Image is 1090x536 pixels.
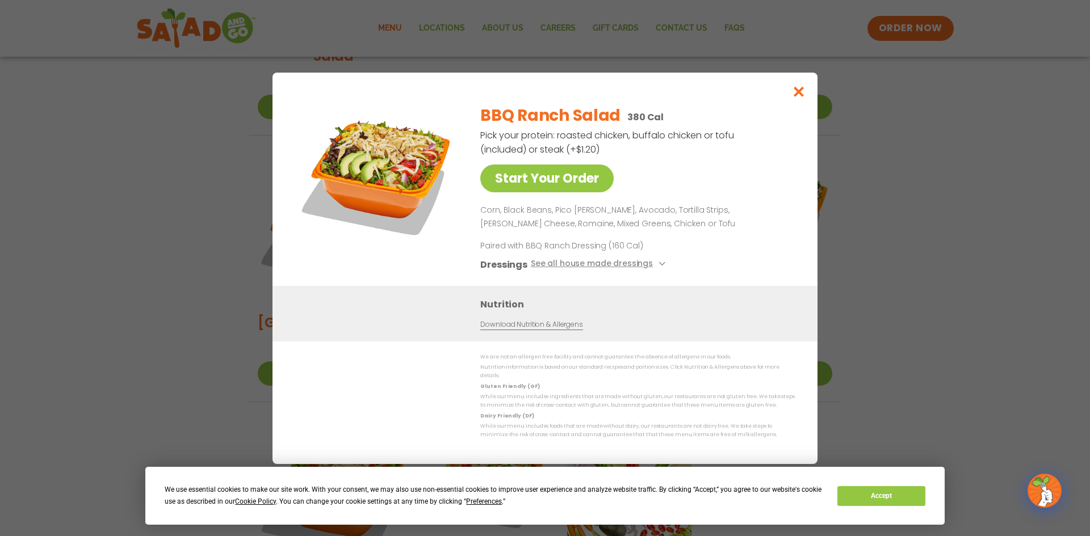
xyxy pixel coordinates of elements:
p: While our menu includes ingredients that are made without gluten, our restaurants are not gluten ... [480,392,795,410]
p: 380 Cal [627,110,664,124]
h2: BBQ Ranch Salad [480,104,621,128]
a: Download Nutrition & Allergens [480,319,582,330]
p: Corn, Black Beans, Pico [PERSON_NAME], Avocado, Tortilla Strips, [PERSON_NAME] Cheese, Romaine, M... [480,204,790,231]
a: Start Your Order [480,164,614,192]
div: Cookie Consent Prompt [145,467,945,525]
p: We are not an allergen free facility and cannot guarantee the absence of allergens in our foods. [480,353,795,361]
p: Nutrition information is based on our standard recipes and portion sizes. Click Nutrition & Aller... [480,363,795,381]
span: Cookie Policy [235,497,276,505]
h3: Nutrition [480,297,800,311]
button: Accept [837,486,925,506]
p: Paired with BBQ Ranch Dressing (160 Cal) [480,239,690,251]
strong: Dairy Friendly (DF) [480,412,534,419]
p: While our menu includes foods that are made without dairy, our restaurants are not dairy free. We... [480,422,795,440]
div: We use essential cookies to make our site work. With your consent, we may also use non-essential ... [165,484,824,508]
img: wpChatIcon [1029,475,1060,507]
p: Pick your protein: roasted chicken, buffalo chicken or tofu (included) or steak (+$1.20) [480,128,736,157]
img: Featured product photo for BBQ Ranch Salad [298,95,457,254]
strong: Gluten Friendly (GF) [480,382,539,389]
button: Close modal [781,73,817,111]
span: Preferences [466,497,502,505]
button: See all house made dressings [531,257,669,271]
h3: Dressings [480,257,527,271]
